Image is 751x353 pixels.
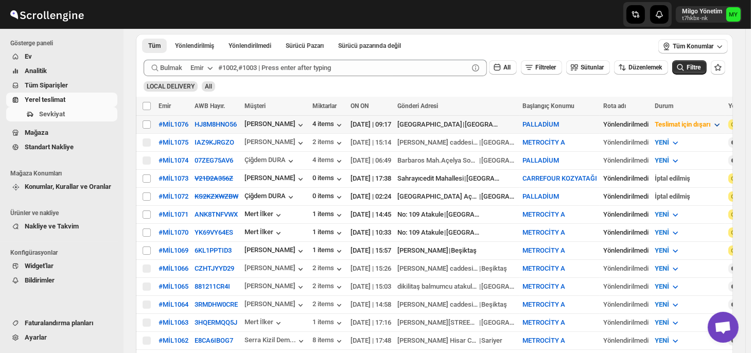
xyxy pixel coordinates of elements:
button: METROCİTY A [522,283,565,290]
span: YENİ [655,301,669,308]
div: Yönlendirilmedi [603,119,649,130]
span: YENİ [655,138,669,146]
button: METROCİTY A [522,210,565,218]
div: İptal edilmiş [655,173,722,184]
button: Faturalandırma planları [6,316,117,330]
button: METROCİTY A [522,337,565,344]
div: [GEOGRAPHIC_DATA] [466,173,502,184]
button: Ev [6,49,117,64]
div: 4 items [312,156,344,166]
div: Sariyer [481,336,502,346]
div: [DATE] | 09:17 [351,119,391,130]
button: Sevkiyat [6,107,117,121]
div: [GEOGRAPHIC_DATA] [397,119,462,130]
div: | [397,137,516,148]
button: 1 items [312,318,344,328]
div: Yönlendirilmedi [603,173,649,184]
div: 0 items [312,174,344,184]
button: 2 items [312,300,344,310]
div: Yönlendirilmedi [603,191,649,202]
button: #MİL1062 [159,337,188,344]
button: CZHTJYYD29 [195,264,234,272]
span: Sürücü pazarında değil [338,42,401,50]
button: Widget'lar [6,259,117,273]
div: #MİL1072 [159,192,188,200]
div: Serra Kizil Dem... [244,336,296,344]
button: E8CA6IBOG7 [195,337,233,344]
div: [PERSON_NAME] [397,245,448,256]
button: METROCİTY A [522,246,565,254]
button: YENİ [649,152,687,169]
span: Analitik [25,67,47,75]
span: Filtreler [535,64,556,71]
div: [DATE] | 15:57 [351,245,391,256]
button: Sütunlar [566,60,610,75]
div: [GEOGRAPHIC_DATA] [481,137,517,148]
div: [PERSON_NAME] [244,120,306,130]
button: IAZ9KJRGZO [195,138,234,146]
div: | [397,336,516,346]
div: No: 109 Atakule [397,227,444,238]
button: Teslimat için dışarı [649,116,728,133]
button: All [489,60,517,75]
span: Bulmak [160,63,182,73]
div: Yönlendirilmedi [603,155,649,166]
span: All [503,64,511,71]
span: Yönlendirilmiş [175,42,214,50]
button: YENİ [649,242,687,259]
div: Emir [190,63,204,73]
button: YENİ [649,278,687,295]
div: #MİL1063 [159,319,188,326]
input: #1002,#1003 | Press enter after typing [218,60,468,76]
p: t7hkbx-nk [682,15,722,22]
div: [PERSON_NAME] caddesi no 79 ulus [397,263,479,274]
div: [GEOGRAPHIC_DATA] [481,281,517,292]
div: 1 items [312,228,344,238]
div: | [397,281,516,292]
div: | [397,209,516,220]
button: #MİL1074 [159,156,188,164]
div: | [397,317,516,328]
span: Filtre [687,64,701,71]
span: AWB Hayır. [195,102,225,110]
button: METROCİTY A [522,138,565,146]
span: YENİ [655,319,669,326]
div: [GEOGRAPHIC_DATA] [465,119,500,130]
button: #MİL1066 [159,264,188,272]
div: #MİL1076 [159,120,188,128]
div: [PERSON_NAME] [244,174,306,184]
button: Tüm Konumlar [658,39,728,54]
div: | [397,263,516,274]
div: [GEOGRAPHIC_DATA] [446,209,482,220]
div: [DATE] | 17:38 [351,173,391,184]
span: YENİ [655,283,669,290]
span: Rota adı [603,102,626,110]
span: YENİ [655,210,669,218]
span: Durum [655,102,673,110]
span: YENİ [655,228,669,236]
span: LOCAL DELIVERY [147,83,195,90]
div: [PERSON_NAME] [244,300,306,310]
button: ANK8TNFVWX [195,210,238,218]
button: 8 items [312,336,344,346]
span: Sürücü Pazarı [286,42,324,50]
button: KS2KZXWZBW [195,192,238,200]
div: Mert İlker [244,210,284,220]
div: | [397,299,516,310]
span: Müşteri [244,102,266,110]
button: METROCİTY A [522,319,565,326]
button: Filtre [672,60,707,75]
div: [GEOGRAPHIC_DATA] [446,227,482,238]
div: [PERSON_NAME] [244,138,306,148]
button: #MİL1073 [159,174,188,182]
button: 2 items [312,138,344,148]
span: Widget'lar [25,262,54,270]
img: ScrollEngine [8,2,85,27]
div: İptal edilmiş [655,191,722,202]
button: #MİL1065 [159,283,188,290]
span: Konfigürasyonlar [10,249,118,257]
div: [PERSON_NAME] caddesi no 79 ulus [397,299,479,310]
